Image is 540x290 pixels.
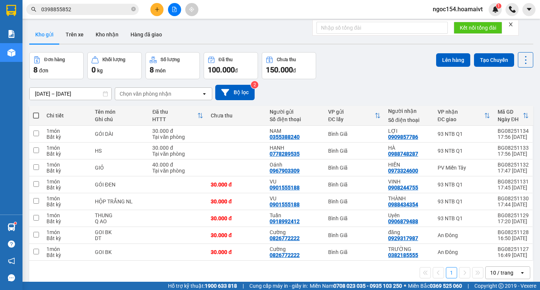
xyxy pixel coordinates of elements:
[152,145,203,151] div: 30.000 đ
[211,249,262,255] div: 30.000 đ
[498,179,529,185] div: BG08251131
[152,128,203,134] div: 30.000 đ
[95,116,145,122] div: Ghi chú
[46,252,87,258] div: Bất kỳ
[427,5,489,14] span: ngoc154.hoamaivt
[211,215,262,221] div: 30.000 đ
[310,282,402,290] span: Miền Nam
[498,201,529,207] div: 17:44 [DATE]
[388,162,430,168] div: HIỀN
[270,134,300,140] div: 0355388240
[211,182,262,188] div: 30.000 đ
[124,26,168,44] button: Hàng đã giao
[509,6,516,13] img: phone-icon
[277,57,296,62] div: Chưa thu
[148,106,207,126] th: Toggle SortBy
[46,113,87,119] div: Chi tiết
[46,162,87,168] div: 1 món
[211,113,262,119] div: Chưa thu
[498,283,504,288] span: copyright
[46,185,87,191] div: Bất kỳ
[328,165,381,171] div: Bình Giã
[41,5,130,14] input: Tìm tên, số ĐT hoặc mã đơn
[29,52,84,79] button: Đơn hàng8đơn
[46,179,87,185] div: 1 món
[46,168,87,174] div: Bất kỳ
[185,3,198,16] button: aim
[293,68,296,74] span: đ
[434,106,494,126] th: Toggle SortBy
[270,252,300,258] div: 0826772222
[498,151,529,157] div: 17:56 [DATE]
[270,201,300,207] div: 0901555188
[270,218,300,224] div: 0918992412
[205,283,237,289] strong: 1900 633 818
[468,282,469,290] span: |
[430,283,462,289] strong: 0369 525 060
[46,128,87,134] div: 1 món
[120,90,171,98] div: Chọn văn phòng nhận
[95,249,145,255] div: GOI BK
[328,198,381,204] div: Bình Giã
[388,179,430,185] div: VINH
[497,3,500,9] span: 1
[388,201,418,207] div: 0988434354
[7,49,15,57] img: warehouse-icon
[498,109,523,115] div: Mã GD
[438,198,490,204] div: 93 NTB Q1
[152,116,197,122] div: HTTT
[95,235,145,241] div: DT
[438,165,490,171] div: PV Miền Tây
[388,252,418,258] div: 0382185555
[436,53,470,67] button: Lên hàng
[498,116,523,122] div: Ngày ĐH
[498,246,529,252] div: BG08251127
[7,30,15,38] img: solution-icon
[498,252,529,258] div: 16:49 [DATE]
[14,222,16,224] sup: 1
[490,269,513,276] div: 10 / trang
[388,128,430,134] div: LỢI
[454,22,502,34] button: Kết nối tổng đài
[33,65,37,74] span: 8
[46,212,87,218] div: 1 món
[46,229,87,235] div: 1 món
[39,68,48,74] span: đơn
[172,7,177,12] span: file-add
[438,249,490,255] div: An Đông
[131,7,136,11] span: close-circle
[8,274,15,281] span: message
[498,235,529,241] div: 16:50 [DATE]
[160,57,180,62] div: Số lượng
[498,128,529,134] div: BG08251134
[150,65,154,74] span: 8
[388,218,418,224] div: 0906879488
[388,117,430,123] div: Số điện thoại
[388,195,430,201] div: THÀNH
[46,246,87,252] div: 1 món
[388,134,418,140] div: 0909857786
[270,168,300,174] div: 0967903309
[30,88,111,100] input: Select a date range.
[219,57,232,62] div: Đã thu
[211,232,262,238] div: 30.000 đ
[215,85,255,100] button: Bộ lọc
[270,151,300,157] div: 0778289535
[270,229,321,235] div: Cường
[388,108,430,114] div: Người nhận
[31,7,36,12] span: search
[438,215,490,221] div: 93 NTB Q1
[270,195,321,201] div: VU
[508,22,513,27] span: close
[249,282,308,290] span: Cung cấp máy in - giấy in:
[270,179,321,185] div: VU
[328,116,375,122] div: ĐC lấy
[270,246,321,252] div: Cường
[498,185,529,191] div: 17:45 [DATE]
[498,168,529,174] div: 17:47 [DATE]
[388,145,430,151] div: HÀ
[90,26,124,44] button: Kho nhận
[438,109,484,115] div: VP nhận
[474,53,514,67] button: Tạo Chuyến
[95,182,145,188] div: GÓI ĐEN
